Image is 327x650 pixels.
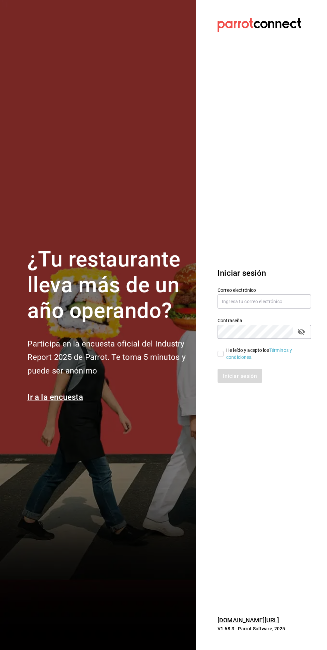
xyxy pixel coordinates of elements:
input: Ingresa tu correo electrónico [218,294,311,308]
font: Participa en la encuesta oficial del Industry Report 2025 de Parrot. Te toma 5 minutos y puede se... [27,339,185,376]
font: ¿Tu restaurante lleva más de un año operando? [27,247,180,323]
font: He leído y acepto los [226,348,269,353]
font: Correo electrónico [218,287,256,293]
a: Ir a la encuesta [27,393,83,402]
font: Iniciar sesión [218,268,266,278]
font: Contraseña [218,318,242,323]
button: campo de contraseña [296,326,307,338]
font: V1.68.3 - Parrot Software, 2025. [218,626,287,631]
a: [DOMAIN_NAME][URL] [218,617,279,624]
